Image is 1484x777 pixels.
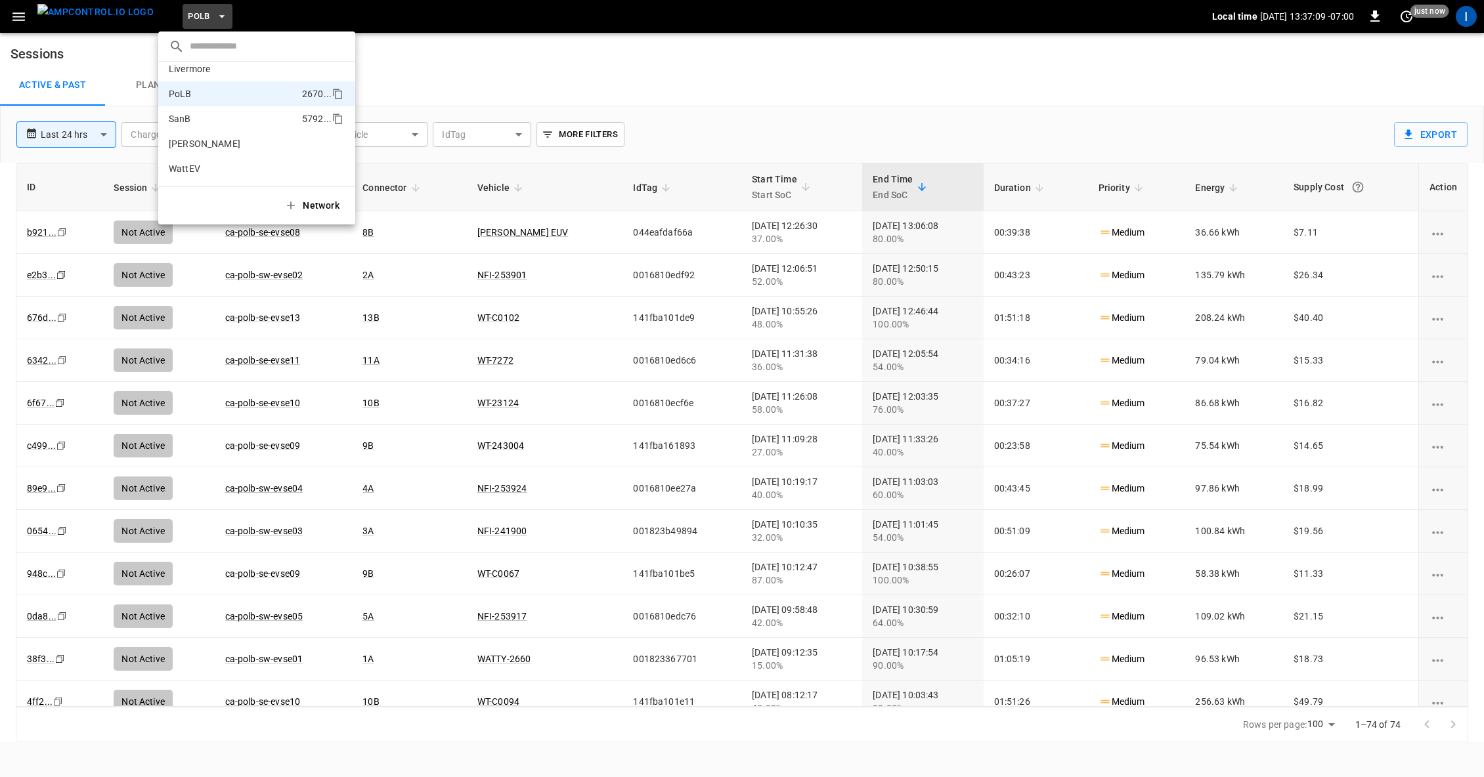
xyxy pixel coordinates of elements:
button: Network [276,192,350,219]
p: SanB [169,112,191,125]
p: Livermore [169,62,210,75]
p: WattEV [169,162,200,175]
p: PoLB [169,87,192,100]
div: copy [331,86,345,102]
div: copy [331,111,345,127]
p: [PERSON_NAME] [169,137,240,150]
